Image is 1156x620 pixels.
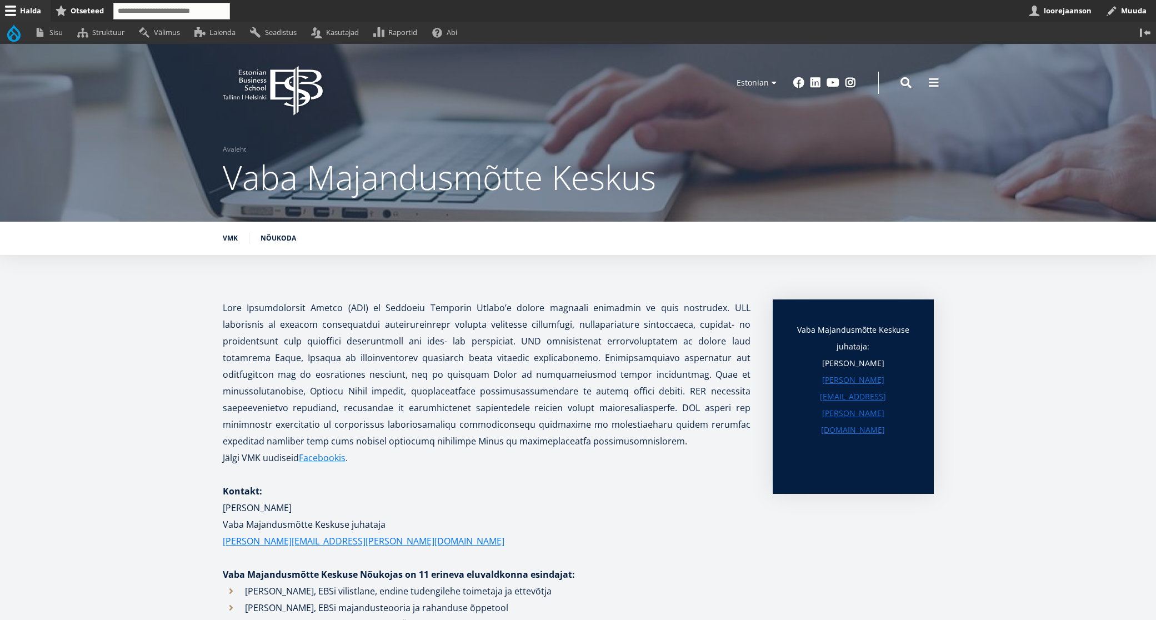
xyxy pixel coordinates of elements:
[827,77,839,88] a: Youtube
[223,533,504,549] a: [PERSON_NAME][EMAIL_ADDRESS][PERSON_NAME][DOMAIN_NAME]
[1134,22,1156,43] button: Vertikaalasend
[795,355,912,455] p: [PERSON_NAME]
[845,77,856,88] a: Instagram
[223,154,656,200] span: Vaba Majandusmõtte Keskus
[189,22,245,43] a: Laienda
[261,233,296,244] a: Nõukoda
[223,499,750,516] p: [PERSON_NAME]
[223,485,262,497] strong: Kontakt:
[810,77,821,88] a: Linkedin
[299,449,346,466] a: Facebookis
[795,322,912,355] p: Vaba Majandusmõtte Keskuse juhataja:
[427,22,467,43] a: Abi
[29,22,72,43] a: Sisu
[223,299,750,449] p: Lore Ipsumdolorsit Ametco (ADI) el Seddoeiu Temporin Utlabo’e dolore magnaali enimadmin ve quis n...
[134,22,189,43] a: Välimus
[369,22,427,43] a: Raportid
[793,77,804,88] a: Facebook
[223,449,750,466] p: Jälgi VMK uudiseid .
[223,233,238,244] a: VMK
[795,372,912,438] a: [PERSON_NAME][EMAIL_ADDRESS][PERSON_NAME][DOMAIN_NAME]
[306,22,368,43] a: Kasutajad
[72,22,134,43] a: Struktuur
[223,144,246,155] a: Avaleht
[223,568,575,581] strong: Vaba Majandusmõtte Keskuse Nõukojas on 11 erineva eluvaldkonna esindajat:
[223,516,750,549] p: Vaba Majandusmõtte Keskuse juhataja
[245,22,306,43] a: Seadistus
[223,583,750,599] li: [PERSON_NAME], EBSi vilistlane, endine tudengilehe toimetaja ja ettevõtja
[223,599,750,616] li: [PERSON_NAME], EBSi majandusteooria ja rahanduse õppetool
